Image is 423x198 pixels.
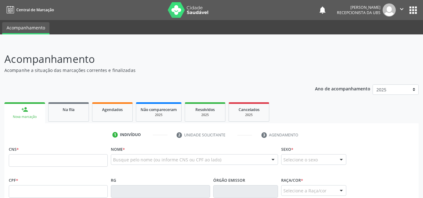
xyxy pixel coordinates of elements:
button:  [396,3,408,17]
div: Indivíduo [120,132,141,138]
a: Central de Marcação [4,5,54,15]
div: 2025 [189,113,221,117]
div: 2025 [233,113,265,117]
i:  [398,6,405,13]
span: Agendados [102,107,123,112]
label: CNS [9,145,19,154]
div: 2025 [141,113,177,117]
a: Acompanhamento [2,22,49,34]
img: img [383,3,396,17]
span: Busque pelo nome (ou informe CNS ou CPF ao lado) [113,156,221,163]
label: RG [111,175,116,185]
button: apps [408,5,419,16]
p: Acompanhe a situação das marcações correntes e finalizadas [4,67,294,74]
label: Nome [111,145,125,154]
span: Cancelados [239,107,260,112]
span: Central de Marcação [16,7,54,13]
label: Órgão emissor [213,175,245,185]
span: Resolvidos [195,107,215,112]
button: notifications [318,6,327,14]
span: Não compareceram [141,107,177,112]
span: Selecione o sexo [283,156,318,163]
label: Sexo [281,145,293,154]
div: person_add [21,106,28,113]
div: 1 [112,132,118,138]
div: Nova marcação [9,114,41,119]
p: Acompanhamento [4,51,294,67]
div: [PERSON_NAME] [337,5,380,10]
span: Selecione a Raça/cor [283,187,327,194]
p: Ano de acompanhamento [315,84,370,92]
label: Raça/cor [281,175,303,185]
span: Recepcionista da UBS [337,10,380,15]
span: Na fila [63,107,75,112]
